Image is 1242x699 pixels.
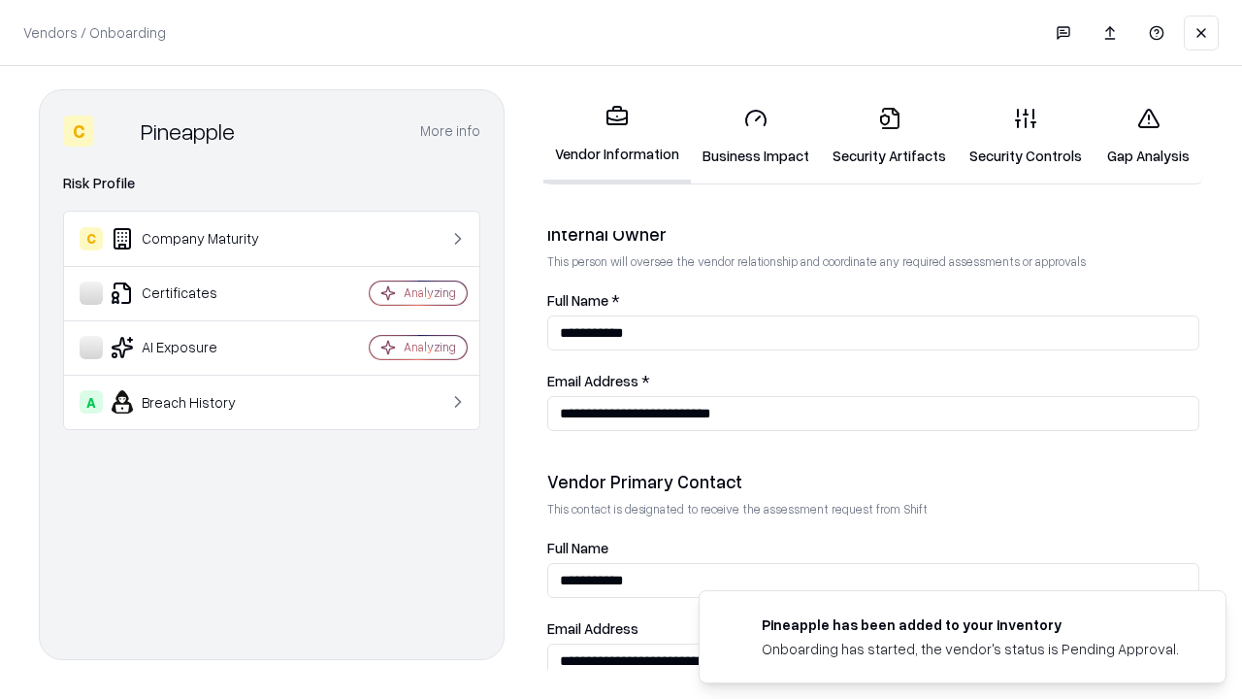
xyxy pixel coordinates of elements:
div: C [63,116,94,147]
label: Full Name [547,541,1199,555]
label: Email Address [547,621,1199,636]
div: Certificates [80,282,311,305]
div: Risk Profile [63,172,480,195]
div: C [80,227,103,250]
img: pineappleenergy.com [723,615,746,638]
img: Pineapple [102,116,133,147]
a: Gap Analysis [1094,91,1203,182]
p: Vendors / Onboarding [23,22,166,43]
div: Analyzing [404,339,456,355]
div: Vendor Primary Contact [547,470,1199,493]
div: Breach History [80,390,311,414]
div: Pineapple has been added to your inventory [762,615,1179,635]
div: AI Exposure [80,336,311,359]
div: Onboarding has started, the vendor's status is Pending Approval. [762,639,1179,659]
label: Full Name * [547,293,1199,308]
button: More info [420,114,480,149]
a: Vendor Information [543,89,691,183]
div: Internal Owner [547,222,1199,246]
p: This contact is designated to receive the assessment request from Shift [547,501,1199,517]
a: Security Controls [958,91,1094,182]
div: Pineapple [141,116,235,147]
div: A [80,390,103,414]
label: Email Address * [547,374,1199,388]
div: Analyzing [404,284,456,301]
div: Company Maturity [80,227,311,250]
p: This person will oversee the vendor relationship and coordinate any required assessments or appro... [547,253,1199,270]
a: Business Impact [691,91,821,182]
a: Security Artifacts [821,91,958,182]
